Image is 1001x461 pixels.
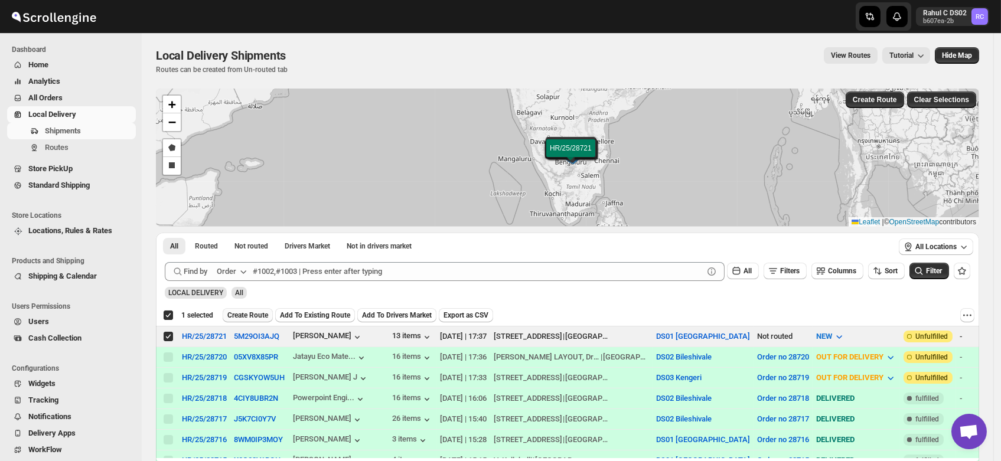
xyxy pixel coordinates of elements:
button: [PERSON_NAME] [293,331,363,343]
img: Marker [562,148,579,161]
div: - [960,351,1000,363]
button: Filters [764,263,807,279]
span: Shipping & Calendar [28,272,97,280]
span: Analytics [28,77,60,86]
span: Cash Collection [28,334,81,342]
button: Claimable [278,238,337,254]
div: Order [217,266,236,277]
div: [PERSON_NAME] LAYOUT, Dr [PERSON_NAME], [PERSON_NAME] [494,351,600,363]
div: | [494,434,649,446]
span: Local Delivery [28,110,76,119]
button: OUT FOR DELIVERY [809,348,904,367]
button: Routes [7,139,136,156]
span: fulfilled [915,394,939,403]
button: Order no 28719 [757,373,809,382]
span: Add To Existing Route [280,310,350,320]
span: All [744,267,752,275]
button: 8WM0IP3MOY [234,435,283,444]
span: Products and Shipping [12,256,136,266]
button: 16 items [392,393,433,405]
button: Notifications [7,408,136,425]
button: Export as CSV [439,308,493,322]
div: DELIVERED [816,434,896,446]
button: 26 items [392,414,433,426]
button: Order [210,262,256,281]
button: Locations, Rules & Rates [7,223,136,239]
button: Delivery Apps [7,425,136,442]
button: Analytics [7,73,136,90]
div: Not routed [757,331,809,342]
span: Rahul C DS02 [971,8,988,25]
button: Order no 28716 [757,435,809,444]
div: [GEOGRAPHIC_DATA] [565,434,611,446]
span: Widgets [28,379,56,388]
span: Filters [780,267,800,275]
span: All Locations [915,242,957,251]
div: [STREET_ADDRESS] [494,331,562,342]
span: Routed [195,241,218,251]
p: Routes can be created from Un-routed tab [156,65,291,74]
img: Marker [563,148,581,161]
img: Marker [562,149,580,162]
button: 3 items [392,434,429,446]
button: J5K7CI0Y7V [234,414,276,423]
span: Tutorial [889,51,914,60]
div: [DATE] | 17:37 [440,331,487,342]
button: Routed [188,238,225,254]
div: | [494,331,649,342]
span: Add To Drivers Market [362,310,432,320]
button: Map action label [935,47,979,64]
button: DS01 [GEOGRAPHIC_DATA] [656,435,750,444]
img: ScrollEngine [9,2,98,31]
span: + [168,97,176,112]
a: OpenStreetMap [889,218,940,226]
span: Unfulfilled [915,373,948,382]
span: Export as CSV [444,310,488,320]
button: HR/25/28720 [182,352,227,361]
span: Sort [885,267,898,275]
div: HR/25/28719 [182,373,227,382]
button: view route [824,47,878,64]
button: HR/25/28721 [182,332,227,341]
div: © contributors [849,217,979,227]
span: Delivery Apps [28,429,76,437]
button: CGSKYOW5UH [234,373,285,382]
span: Tracking [28,395,58,404]
span: Shipments [45,126,81,135]
span: Locations, Rules & Rates [28,226,112,235]
div: [DATE] | 15:40 [440,413,487,425]
div: [DATE] | 17:33 [440,372,487,384]
button: Tracking [7,392,136,408]
img: Marker [562,146,580,159]
div: [STREET_ADDRESS] [494,413,562,425]
span: WorkFlow [28,445,62,454]
span: Filter [926,267,942,275]
button: DS02 Bileshivale [656,352,712,361]
button: More actions [960,308,974,322]
div: [GEOGRAPHIC_DATA] [565,393,611,404]
div: [GEOGRAPHIC_DATA] [565,372,611,384]
div: [STREET_ADDRESS] [494,434,562,446]
span: fulfilled [915,414,939,424]
button: 16 items [392,352,433,364]
img: Marker [561,150,579,163]
img: Marker [562,147,580,160]
div: [DATE] | 16:06 [440,393,487,404]
span: Unfulfilled [915,332,948,341]
text: RC [976,13,984,21]
div: DELIVERED [816,413,896,425]
button: Tutorial [882,47,930,64]
button: Users [7,313,136,330]
button: HR/25/28716 [182,435,227,444]
span: LOCAL DELIVERY [168,289,223,297]
span: OUT FOR DELIVERY [816,373,883,382]
button: [PERSON_NAME] [293,434,363,446]
span: All Orders [28,93,63,102]
button: Widgets [7,375,136,392]
button: Order no 28720 [757,352,809,361]
button: DS01 [GEOGRAPHIC_DATA] [656,332,750,341]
